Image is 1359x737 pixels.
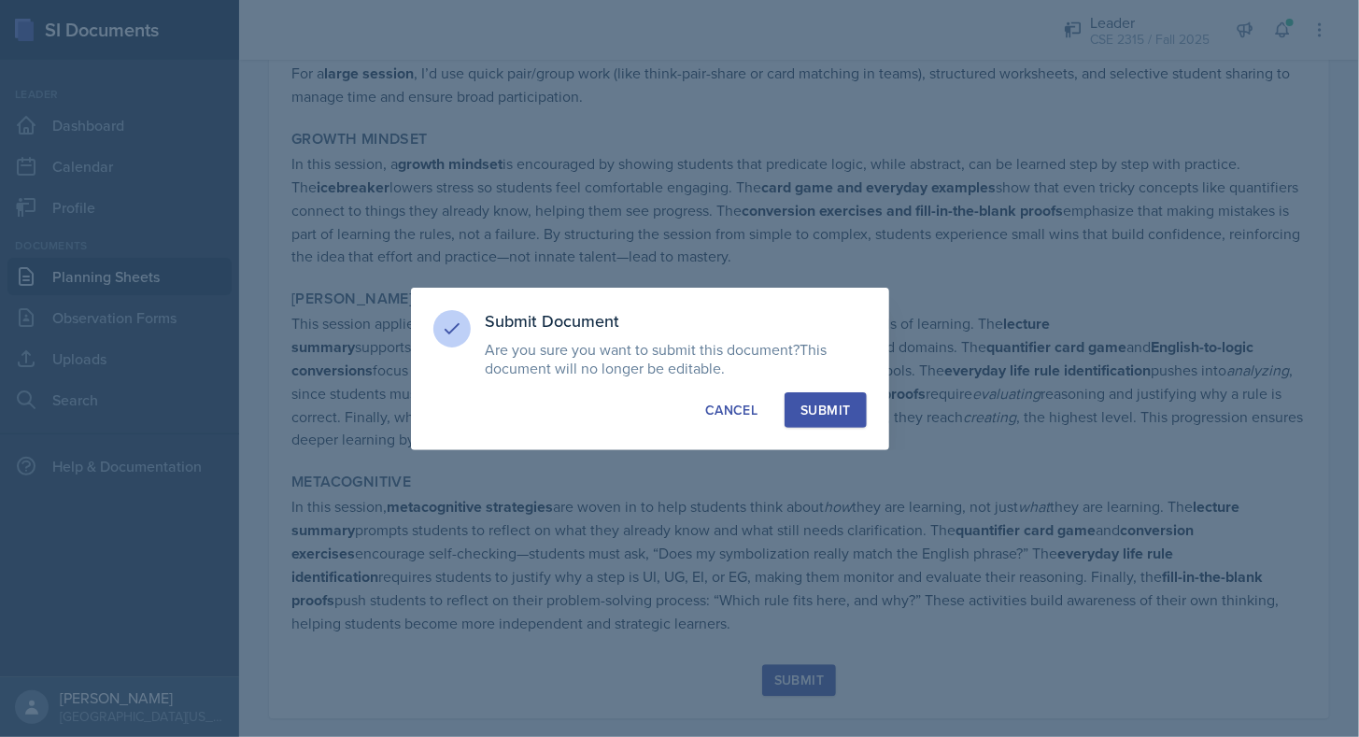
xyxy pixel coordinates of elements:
[486,340,867,377] p: Are you sure you want to submit this document?
[689,392,773,428] button: Cancel
[486,310,867,333] h3: Submit Document
[785,392,866,428] button: Submit
[705,401,757,419] div: Cancel
[486,339,828,378] span: This document will no longer be editable.
[800,401,850,419] div: Submit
